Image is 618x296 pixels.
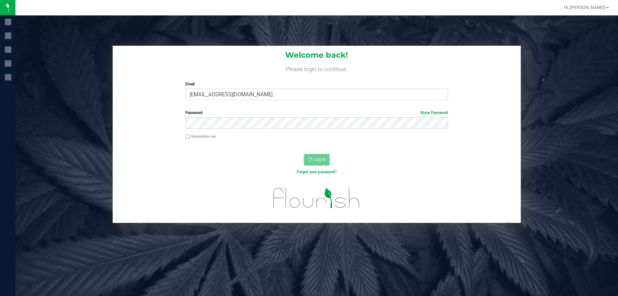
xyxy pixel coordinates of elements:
[113,51,521,59] h1: Welcome back!
[564,5,606,10] span: Hi, [PERSON_NAME]!
[266,182,368,215] img: flourish_logo.svg
[185,110,202,115] span: Password
[185,81,448,87] label: Email
[304,154,330,166] button: Log In
[185,135,190,139] input: Remember me
[297,170,337,174] a: Forgot your password?
[313,157,326,162] span: Log In
[185,134,216,139] label: Remember me
[420,110,448,115] a: Show Password
[113,64,521,72] h4: Please login to continue.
